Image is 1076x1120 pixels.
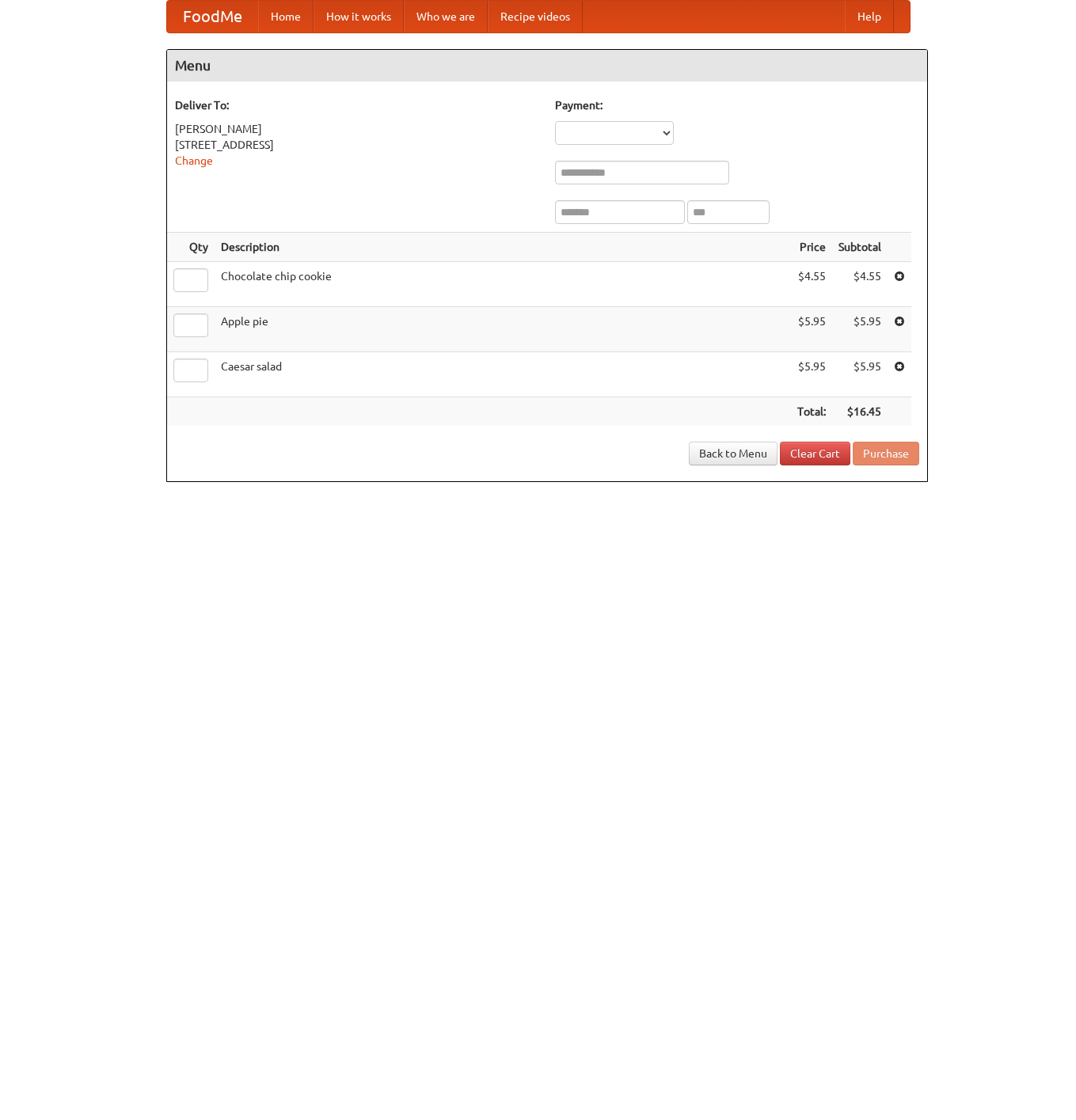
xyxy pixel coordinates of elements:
[167,1,258,32] a: FoodMe
[780,442,850,465] a: Clear Cart
[314,1,404,32] a: How it works
[791,397,832,427] th: Total:
[488,1,583,32] a: Recipe videos
[832,262,888,307] td: $4.55
[215,307,791,352] td: Apple pie
[175,137,539,153] div: [STREET_ADDRESS]
[215,352,791,397] td: Caesar salad
[832,233,888,262] th: Subtotal
[167,50,927,82] h4: Menu
[791,233,832,262] th: Price
[215,262,791,307] td: Chocolate chip cookie
[167,233,215,262] th: Qty
[832,307,888,352] td: $5.95
[791,262,832,307] td: $4.55
[791,352,832,397] td: $5.95
[175,154,213,167] a: Change
[689,442,778,465] a: Back to Menu
[845,1,894,32] a: Help
[258,1,314,32] a: Home
[404,1,488,32] a: Who we are
[791,307,832,352] td: $5.95
[853,442,919,465] button: Purchase
[175,97,539,113] h5: Deliver To:
[832,352,888,397] td: $5.95
[832,397,888,427] th: $16.45
[215,233,791,262] th: Description
[555,97,919,113] h5: Payment:
[175,121,539,137] div: [PERSON_NAME]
